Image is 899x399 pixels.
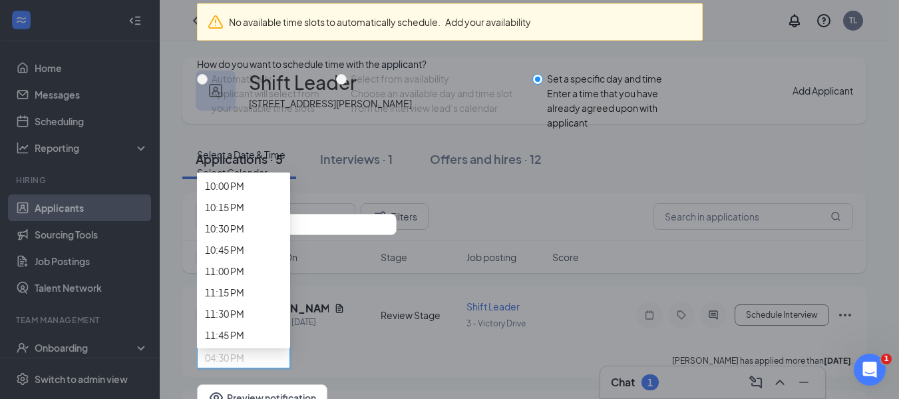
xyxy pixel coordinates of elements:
span: 10:15 PM [205,200,244,214]
span: 04:30 PM [205,348,244,368]
div: No available time slots to automatically schedule. [229,15,692,29]
svg: Warning [208,14,224,30]
input: Aug 29, 2025 [205,217,386,232]
span: 11:45 PM [205,328,244,342]
button: Add your availability [445,15,531,29]
span: 10:45 PM [205,242,244,257]
div: Set a specific day and time [547,71,691,86]
span: 10:30 PM [205,221,244,236]
div: Choose an available day and time slot from the interview lead’s calendar [351,86,522,115]
div: Applicant will select from your available time slots [212,86,326,115]
span: Date [197,199,703,214]
iframe: Intercom live chat [854,354,886,386]
div: Select a Date & Time [197,147,703,162]
div: How do you want to schedule time with the applicant? [197,57,703,71]
span: 11:15 PM [205,285,244,300]
div: Select from availability [351,71,522,86]
div: Automatically [212,71,326,86]
span: 11:00 PM [205,264,244,278]
div: Enter a time that you have already agreed upon with applicant [547,86,691,130]
span: 1 [881,354,892,364]
span: 11:30 PM [205,306,244,321]
span: Select Calendar [197,165,703,180]
span: 10:00 PM [205,179,244,193]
